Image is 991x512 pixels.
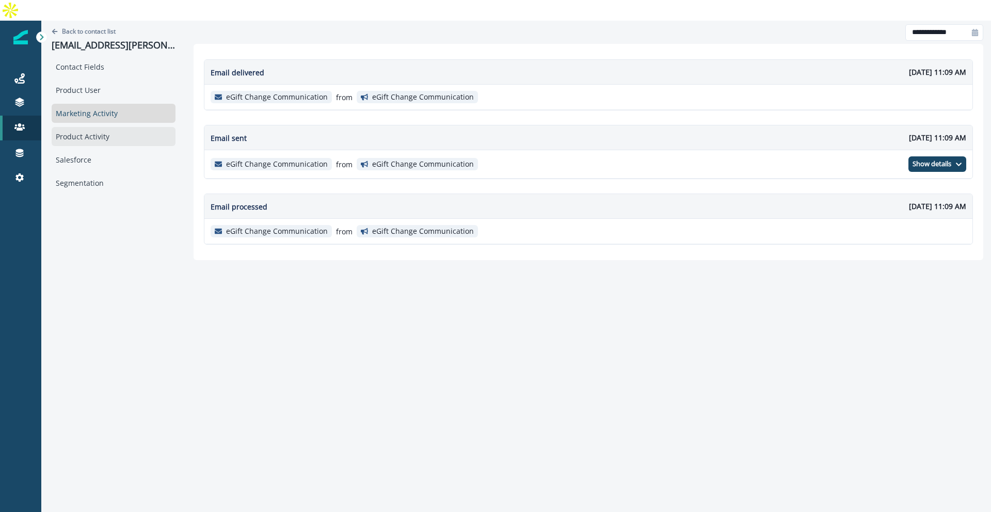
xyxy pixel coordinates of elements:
[211,133,247,143] p: Email sent
[13,30,28,44] img: Inflection
[62,27,116,36] p: Back to contact list
[52,57,175,76] div: Contact Fields
[226,93,328,102] p: eGift Change Communication
[211,201,267,212] p: Email processed
[372,93,474,102] p: eGift Change Communication
[909,67,966,77] p: [DATE] 11:09 AM
[226,227,328,236] p: eGift Change Communication
[909,201,966,212] p: [DATE] 11:09 AM
[336,92,353,103] p: from
[52,150,175,169] div: Salesforce
[913,160,951,168] p: Show details
[52,81,175,100] div: Product User
[52,173,175,193] div: Segmentation
[336,226,353,237] p: from
[909,132,966,143] p: [DATE] 11:09 AM
[52,27,116,36] button: Go back
[908,156,966,172] button: Show details
[211,67,264,78] p: Email delivered
[372,160,474,169] p: eGift Change Communication
[52,40,175,51] p: [EMAIL_ADDRESS][PERSON_NAME][DOMAIN_NAME]
[52,104,175,123] div: Marketing Activity
[372,227,474,236] p: eGift Change Communication
[226,160,328,169] p: eGift Change Communication
[52,127,175,146] div: Product Activity
[336,159,353,170] p: from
